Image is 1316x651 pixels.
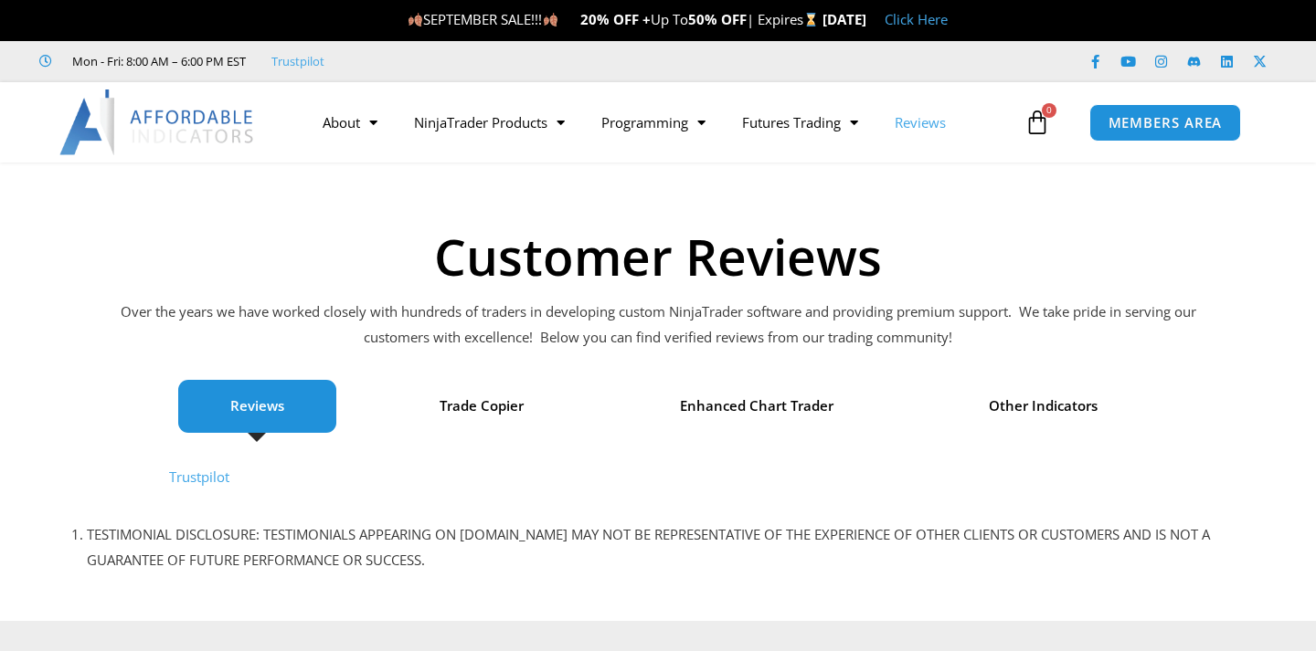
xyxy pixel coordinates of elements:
[119,299,1197,351] p: Over the years we have worked closely with hundreds of traders in developing custom NinjaTrader s...
[68,50,246,72] span: Mon - Fri: 8:00 AM – 6:00 PM EST
[688,10,747,28] strong: 50% OFF
[1042,103,1056,118] span: 0
[440,394,524,419] span: Trade Copier
[804,13,818,26] img: ⌛
[544,13,557,26] img: 🍂
[27,231,1289,281] h1: Customer Reviews
[822,10,866,28] strong: [DATE]
[396,101,583,143] a: NinjaTrader Products
[271,50,324,72] a: Trustpilot
[724,101,876,143] a: Futures Trading
[230,394,284,419] span: Reviews
[876,101,964,143] a: Reviews
[409,13,422,26] img: 🍂
[680,394,833,419] span: Enhanced Chart Trader
[1109,116,1223,130] span: MEMBERS AREA
[304,101,1020,143] nav: Menu
[304,101,396,143] a: About
[885,10,948,28] a: Click Here
[580,10,651,28] strong: 20% OFF +
[87,522,1270,573] li: TESTIMONIAL DISCLOSURE: TESTIMONIALS APPEARING ON [DOMAIN_NAME] MAY NOT BE REPRESENTATIVE OF THE ...
[1089,104,1242,142] a: MEMBERS AREA
[169,467,229,486] a: Trustpilot
[989,394,1098,419] span: Other Indicators
[583,101,724,143] a: Programming
[997,96,1077,149] a: 0
[59,89,256,155] img: LogoAI | Affordable Indicators – NinjaTrader
[408,10,822,28] span: SEPTEMBER SALE!!! Up To | Expires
